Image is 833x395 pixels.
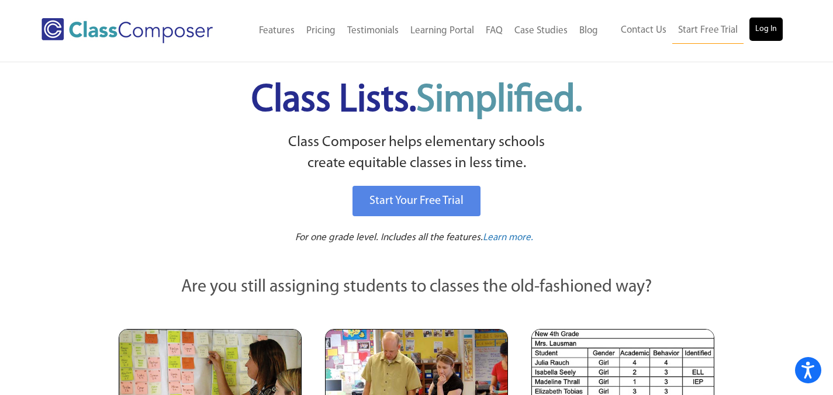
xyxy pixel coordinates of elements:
[672,18,744,44] a: Start Free Trial
[480,18,509,44] a: FAQ
[42,18,213,43] img: Class Composer
[119,275,715,300] p: Are you still assigning students to classes the old-fashioned way?
[483,233,533,242] span: Learn more.
[604,18,783,44] nav: Header Menu
[341,18,405,44] a: Testimonials
[352,186,481,216] a: Start Your Free Trial
[251,82,582,120] span: Class Lists.
[238,18,604,44] nav: Header Menu
[509,18,573,44] a: Case Studies
[749,18,783,41] a: Log In
[253,18,300,44] a: Features
[295,233,483,242] span: For one grade level. Includes all the features.
[117,132,717,175] p: Class Composer helps elementary schools create equitable classes in less time.
[483,231,533,245] a: Learn more.
[416,82,582,120] span: Simplified.
[369,195,464,207] span: Start Your Free Trial
[300,18,341,44] a: Pricing
[405,18,480,44] a: Learning Portal
[615,18,672,43] a: Contact Us
[573,18,604,44] a: Blog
